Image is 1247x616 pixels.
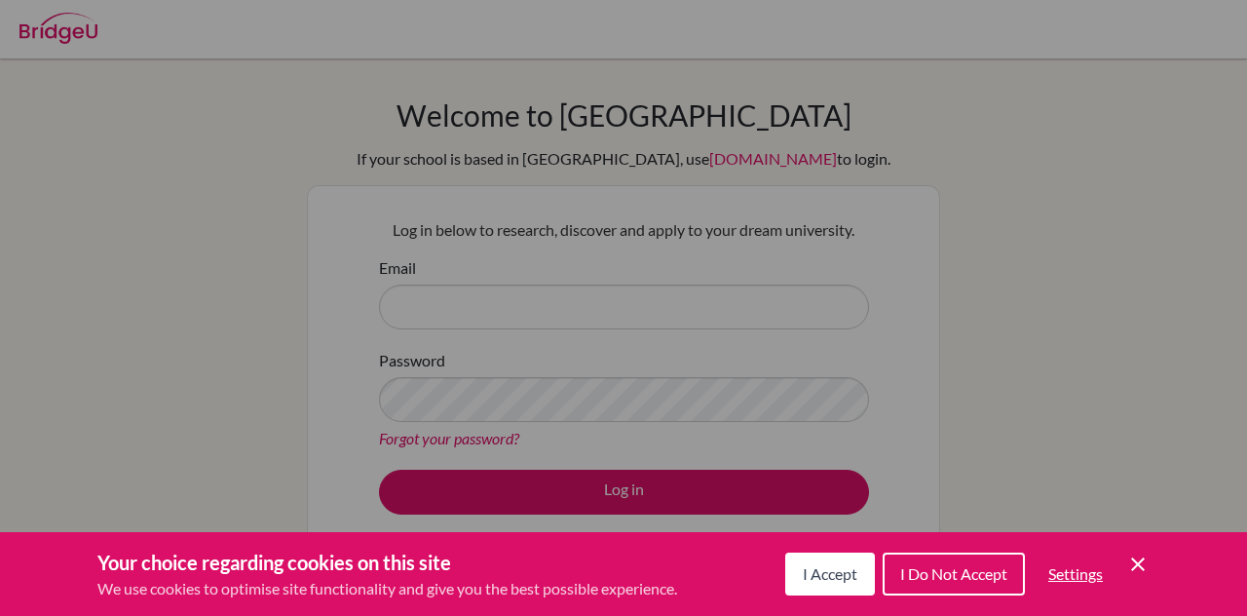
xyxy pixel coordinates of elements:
span: I Do Not Accept [900,564,1007,583]
span: Settings [1048,564,1103,583]
span: I Accept [803,564,857,583]
h3: Your choice regarding cookies on this site [97,548,677,577]
button: Settings [1033,555,1118,594]
button: Save and close [1126,553,1150,576]
button: I Accept [785,553,875,596]
p: We use cookies to optimise site functionality and give you the best possible experience. [97,577,677,600]
button: I Do Not Accept [883,553,1025,596]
